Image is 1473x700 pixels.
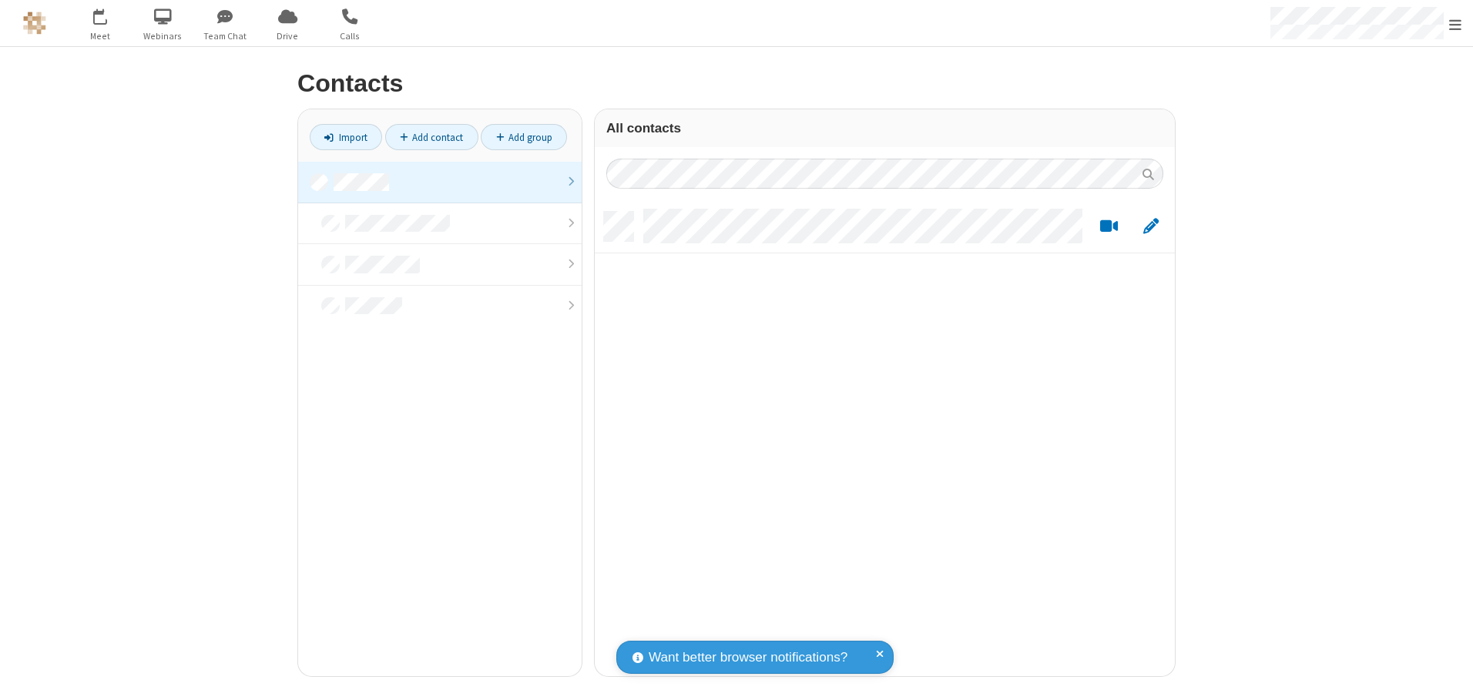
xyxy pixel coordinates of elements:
div: grid [595,200,1175,676]
h3: All contacts [606,121,1163,136]
span: Want better browser notifications? [649,648,847,668]
div: 4 [104,8,114,20]
a: Add contact [385,124,478,150]
span: Drive [259,29,317,43]
span: Calls [321,29,379,43]
a: Import [310,124,382,150]
span: Team Chat [196,29,254,43]
span: Meet [72,29,129,43]
a: Add group [481,124,567,150]
button: Start a video meeting [1094,217,1124,236]
h2: Contacts [297,70,1176,97]
button: Edit [1136,217,1166,236]
img: QA Selenium DO NOT DELETE OR CHANGE [23,12,46,35]
span: Webinars [134,29,192,43]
